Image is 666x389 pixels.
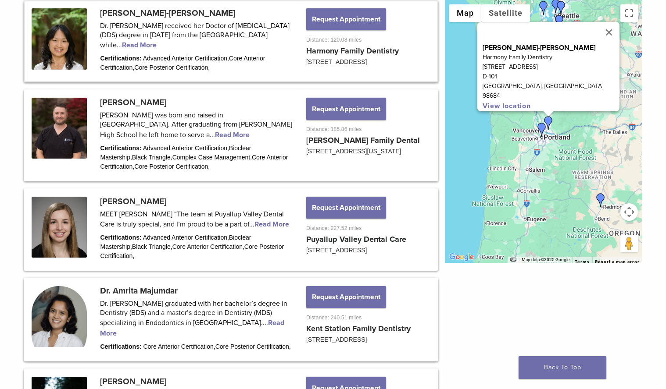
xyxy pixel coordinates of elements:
[554,1,568,15] div: Dr. James Rosenwald
[306,8,386,30] button: Request Appointment
[575,259,590,265] a: Terms
[481,4,530,22] button: Show satellite imagery
[483,53,619,62] p: Harmony Family Dentistry
[483,81,619,101] p: [GEOGRAPHIC_DATA], [GEOGRAPHIC_DATA] 98684
[483,102,531,110] a: View location
[447,251,476,263] img: Google
[483,62,619,72] p: [STREET_ADDRESS]
[306,197,386,219] button: Request Appointment
[535,123,549,137] div: Benjamin Wang
[510,257,516,263] button: Keyboard shortcuts
[522,257,569,262] span: Map data ©2025 Google
[552,15,566,29] div: Dr. Amrita Majumdar
[447,251,476,263] a: Open this area in Google Maps (opens a new window)
[449,4,481,22] button: Show street map
[620,4,638,22] button: Toggle fullscreen view
[620,203,638,221] button: Map camera controls
[541,116,555,130] div: Dr. Julie Chung-Ah Jang
[519,356,606,379] a: Back To Top
[537,1,551,15] div: Dr. Rose Holdren
[620,235,638,252] button: Drag Pegman onto the map to open Street View
[598,22,619,43] button: Close
[483,72,619,81] p: D-101
[306,286,386,308] button: Request Appointment
[306,98,386,120] button: Request Appointment
[483,43,619,53] p: [PERSON_NAME]-[PERSON_NAME]
[595,259,640,264] a: Report a map error
[594,193,608,207] div: Dr. Scott Rooker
